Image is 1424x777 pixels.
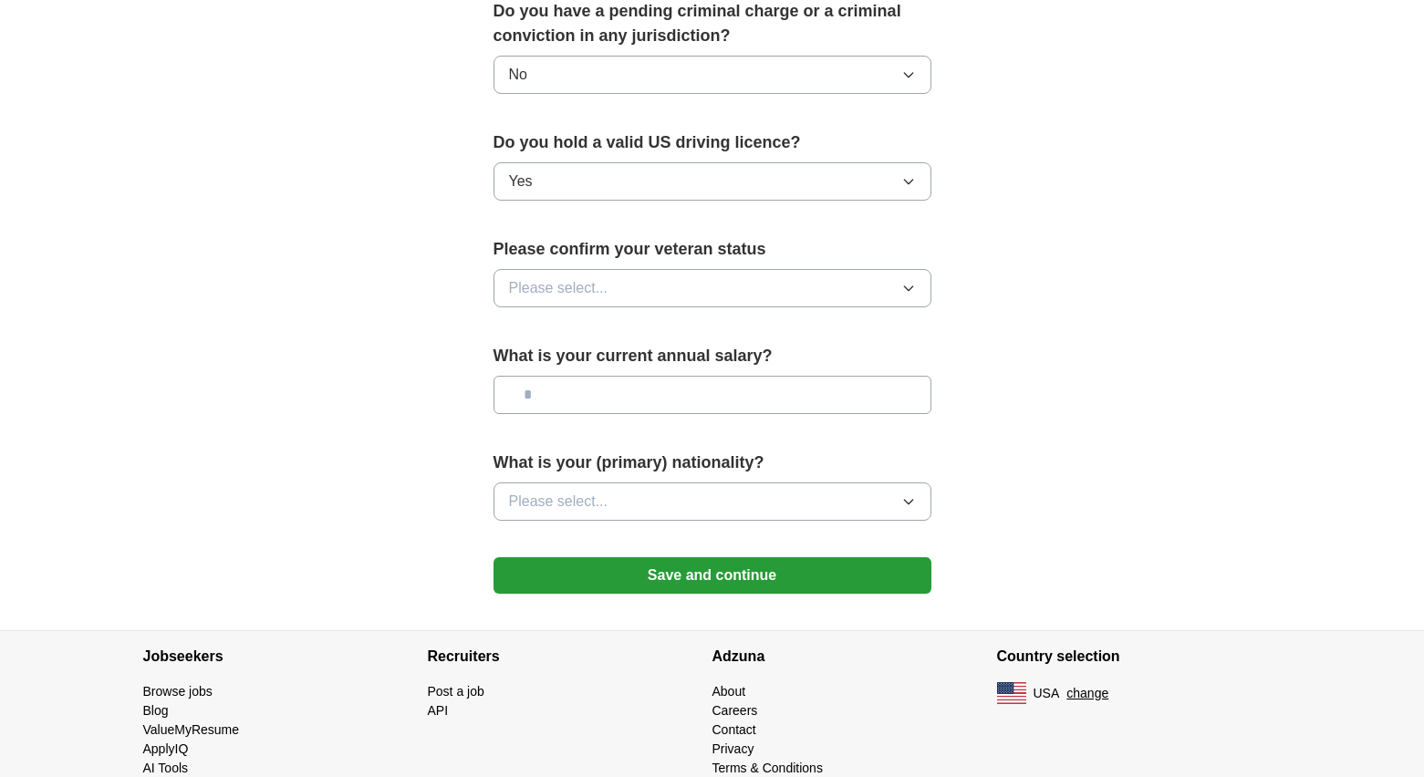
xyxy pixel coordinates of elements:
[494,557,931,594] button: Save and continue
[712,722,756,737] a: Contact
[712,684,746,699] a: About
[428,703,449,718] a: API
[428,684,484,699] a: Post a job
[712,703,758,718] a: Careers
[1066,684,1108,703] button: change
[494,130,931,155] label: Do you hold a valid US driving licence?
[143,684,213,699] a: Browse jobs
[509,277,608,299] span: Please select...
[712,741,754,756] a: Privacy
[509,491,608,513] span: Please select...
[494,482,931,521] button: Please select...
[712,761,823,775] a: Terms & Conditions
[509,171,533,192] span: Yes
[143,741,189,756] a: ApplyIQ
[494,451,931,475] label: What is your (primary) nationality?
[997,682,1026,704] img: US flag
[509,64,527,86] span: No
[494,269,931,307] button: Please select...
[143,761,189,775] a: AI Tools
[143,722,240,737] a: ValueMyResume
[494,344,931,368] label: What is your current annual salary?
[494,237,931,262] label: Please confirm your veteran status
[143,703,169,718] a: Blog
[494,162,931,201] button: Yes
[997,631,1282,682] h4: Country selection
[494,56,931,94] button: No
[1034,684,1060,703] span: USA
